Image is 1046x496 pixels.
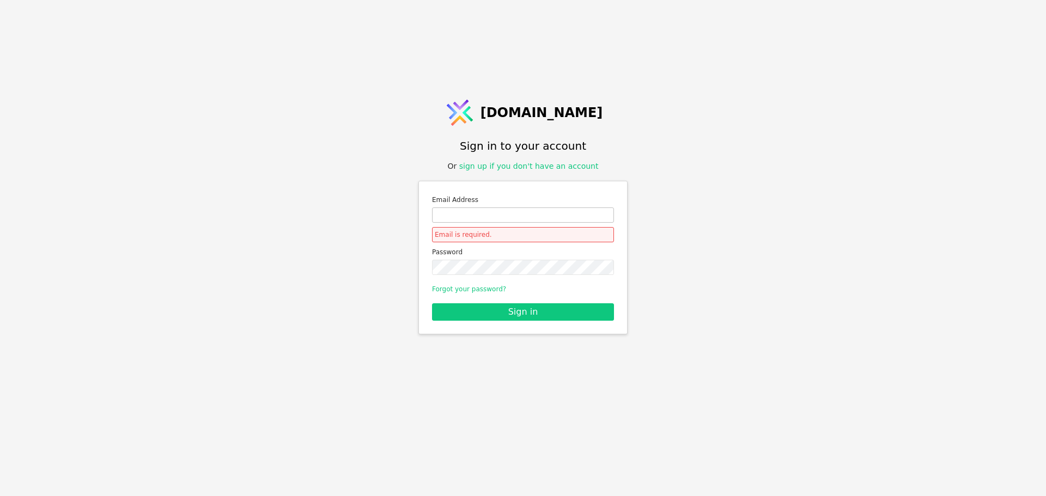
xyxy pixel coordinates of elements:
[432,227,614,242] div: Email is required.
[448,161,599,172] div: Or
[432,303,614,321] button: Sign in
[460,138,586,154] h1: Sign in to your account
[459,162,599,170] a: sign up if you don't have an account
[481,103,603,123] span: [DOMAIN_NAME]
[432,285,506,293] a: Forgot your password?
[443,96,603,129] a: [DOMAIN_NAME]
[432,207,614,223] input: Email address
[432,260,614,275] input: Password
[432,247,614,258] label: Password
[432,194,614,205] label: Email Address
